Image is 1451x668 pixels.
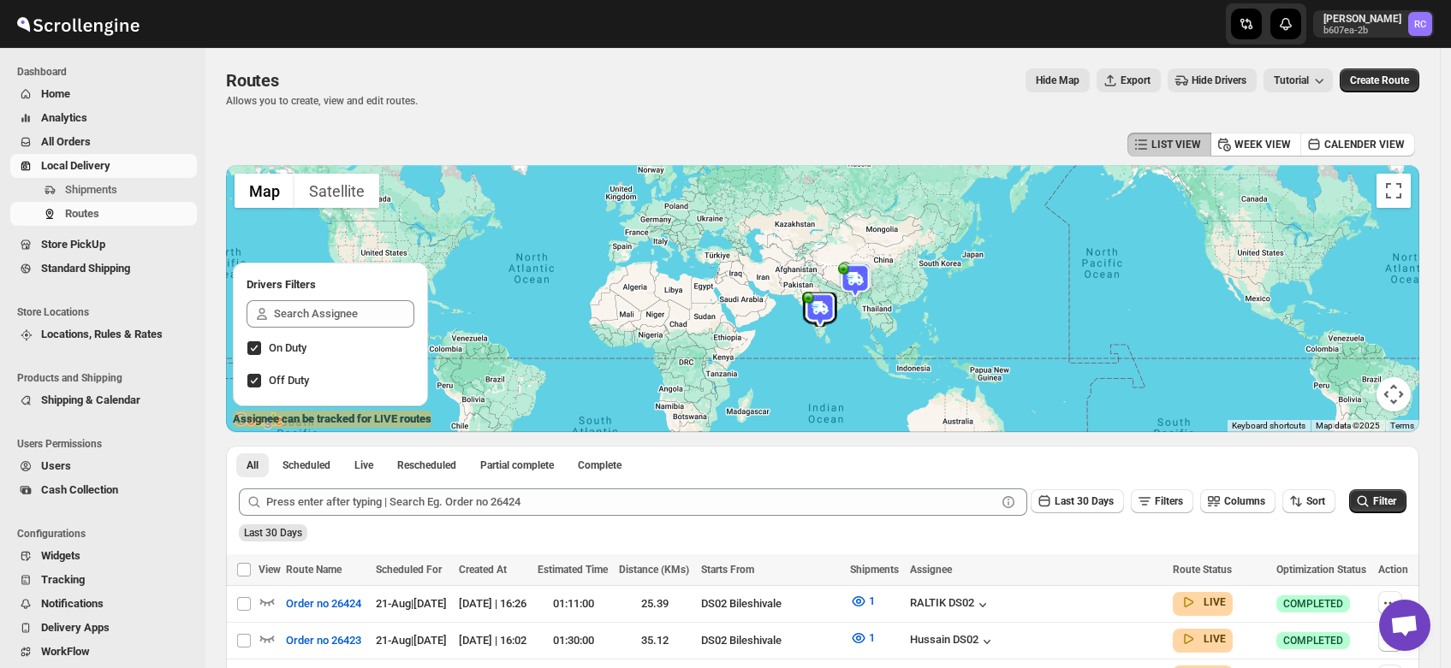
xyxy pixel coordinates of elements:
button: All Orders [10,130,197,154]
span: 21-Aug | [DATE] [376,634,447,647]
span: 1 [869,631,875,644]
button: Show street map [235,174,294,208]
h2: Drivers Filters [247,276,414,293]
button: Delivery Apps [10,616,197,640]
span: CALENDER VIEW [1324,138,1405,151]
button: CALENDER VIEW [1300,133,1415,157]
button: Order no 26423 [276,627,372,654]
button: Export [1097,68,1161,92]
span: Configurations [17,527,197,541]
button: Tutorial [1264,68,1333,92]
span: Route Status [1173,564,1232,576]
a: Open chat [1379,600,1430,651]
span: Distance (KMs) [619,564,689,576]
a: Open this area in Google Maps (opens a new window) [230,410,287,432]
span: Home [41,87,70,100]
span: Created At [459,564,507,576]
button: WEEK VIEW [1210,133,1301,157]
button: Map action label [1026,68,1090,92]
img: ScrollEngine [14,3,142,45]
div: [DATE] | 16:26 [459,595,527,612]
span: Products and Shipping [17,371,197,385]
button: 1 [840,624,885,652]
span: Filter [1373,495,1396,507]
button: Analytics [10,106,197,130]
span: Hide Map [1036,74,1079,87]
a: Terms (opens in new tab) [1390,421,1414,430]
button: Users [10,454,197,478]
span: Locations, Rules & Rates [41,328,163,340]
div: Hussain DS02 [910,633,996,650]
button: Columns [1200,489,1276,513]
span: Action [1378,564,1408,576]
span: Complete [578,458,621,472]
span: Local Delivery [41,159,110,172]
button: Filters [1131,489,1193,513]
button: Sort [1282,489,1335,513]
b: LIVE [1204,596,1226,608]
button: Routes [10,202,197,226]
span: Store PickUp [41,238,105,251]
button: Filter [1349,489,1406,513]
text: RC [1414,19,1426,30]
button: RALTIK DS02 [910,596,991,613]
span: Scheduled [282,458,330,472]
button: LIVE [1180,630,1226,647]
span: Order no 26423 [286,632,361,649]
span: Filters [1155,495,1183,507]
span: Shipments [65,183,117,196]
label: Assignee can be tracked for LIVE routes [233,411,431,428]
button: User menu [1313,10,1434,38]
span: Starts From [701,564,754,576]
span: Delivery Apps [41,621,110,634]
p: [PERSON_NAME] [1323,12,1401,26]
p: b607ea-2b [1323,26,1401,36]
span: Map data ©2025 [1316,421,1380,430]
span: Live [354,458,373,472]
p: Allows you to create, view and edit routes. [226,94,418,108]
button: LIVE [1180,594,1226,611]
button: Tracking [10,568,197,592]
div: [DATE] | 16:02 [459,632,527,649]
span: WEEK VIEW [1234,138,1291,151]
button: Widgets [10,544,197,568]
span: Users [41,459,71,472]
span: Standard Shipping [41,262,130,275]
span: Order no 26424 [286,595,361,612]
span: 21-Aug | [DATE] [376,597,447,610]
div: 35.12 [619,632,690,649]
span: Partial complete [480,458,554,472]
img: Google [230,410,287,432]
span: Dashboard [17,65,197,79]
span: LIST VIEW [1151,138,1201,151]
span: Optimization Status [1276,564,1366,576]
span: Last 30 Days [1055,495,1114,507]
span: All [247,458,259,472]
span: Off Duty [269,374,309,387]
span: Analytics [41,111,87,124]
input: Search Assignee [274,300,414,328]
span: Rescheduled [397,458,456,472]
button: Shipping & Calendar [10,388,197,412]
button: Shipments [10,178,197,202]
button: Notifications [10,592,197,616]
span: Routes [65,207,99,220]
button: All routes [236,453,269,477]
span: Cash Collection [41,483,118,496]
button: Home [10,82,197,106]
button: Last 30 Days [1031,489,1124,513]
span: Columns [1224,495,1265,507]
button: WorkFlow [10,640,197,664]
button: LIST VIEW [1127,133,1211,157]
span: WorkFlow [41,645,90,658]
span: Shipments [850,564,899,576]
button: Keyboard shortcuts [1232,420,1305,432]
input: Press enter after typing | Search Eg. Order no 26424 [266,488,996,516]
span: Shipping & Calendar [41,393,140,406]
span: Tutorial [1274,74,1309,87]
span: Scheduled For [376,564,442,576]
b: LIVE [1204,633,1226,645]
button: Order no 26424 [276,590,372,618]
span: Users Permissions [17,437,197,451]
